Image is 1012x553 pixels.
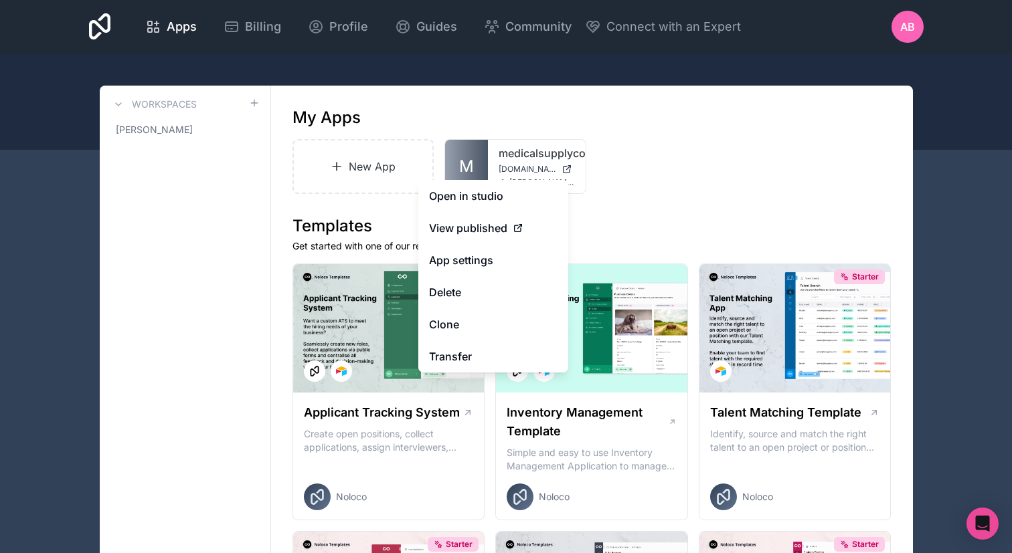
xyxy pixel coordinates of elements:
span: Starter [852,539,879,550]
span: Connect with an Expert [606,17,741,36]
button: Delete [418,276,568,308]
p: Get started with one of our ready-made templates [292,239,892,253]
a: Open in studio [418,180,568,212]
a: New App [292,139,434,194]
span: Billing [245,17,281,36]
h1: Templates [292,215,892,237]
p: Create open positions, collect applications, assign interviewers, centralise candidate feedback a... [304,427,474,454]
span: Noloco [539,490,570,504]
span: [PERSON_NAME][EMAIL_ADDRESS][DOMAIN_NAME] [509,177,575,188]
a: Community [473,12,582,41]
h1: Talent Matching Template [710,403,861,422]
a: Profile [297,12,379,41]
a: App settings [418,244,568,276]
span: View published [429,220,507,236]
span: Noloco [336,490,367,504]
a: [DOMAIN_NAME] [499,164,575,175]
span: [PERSON_NAME] [116,123,193,136]
p: Simple and easy to use Inventory Management Application to manage your stock, orders and Manufact... [507,446,677,473]
span: Profile [329,17,368,36]
a: Apps [135,12,207,41]
span: Starter [852,271,879,282]
img: Airtable Logo [715,366,726,376]
a: Guides [384,12,468,41]
h1: Inventory Management Template [507,403,667,441]
h1: Applicant Tracking System [304,403,460,422]
div: Open Intercom Messenger [966,508,999,540]
a: [PERSON_NAME] [110,118,260,142]
a: M [445,140,488,193]
h3: Workspaces [132,98,197,111]
span: Noloco [742,490,773,504]
a: View published [418,212,568,244]
span: Guides [416,17,457,36]
img: Airtable Logo [336,366,347,376]
a: Transfer [418,340,568,372]
span: AB [900,19,915,35]
span: Starter [446,539,473,550]
a: Billing [213,12,292,41]
span: Community [505,17,572,36]
p: Identify, source and match the right talent to an open project or position with our Talent Matchi... [710,427,880,454]
span: Apps [167,17,197,36]
span: M [459,156,474,177]
a: Workspaces [110,96,197,112]
button: Connect with an Expert [585,17,741,36]
a: medicalsupplyconcierege [499,145,575,161]
a: Clone [418,308,568,340]
h1: My Apps [292,107,361,128]
span: [DOMAIN_NAME] [499,164,556,175]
